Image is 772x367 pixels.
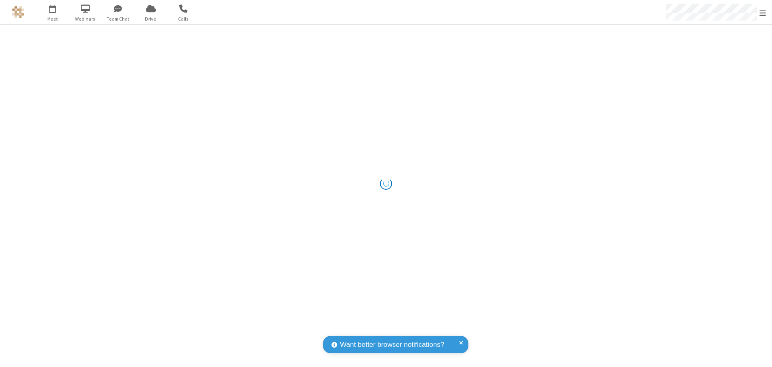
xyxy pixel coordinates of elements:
[340,340,444,350] span: Want better browser notifications?
[136,15,166,23] span: Drive
[168,15,199,23] span: Calls
[12,6,24,18] img: QA Selenium DO NOT DELETE OR CHANGE
[103,15,133,23] span: Team Chat
[70,15,101,23] span: Webinars
[38,15,68,23] span: Meet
